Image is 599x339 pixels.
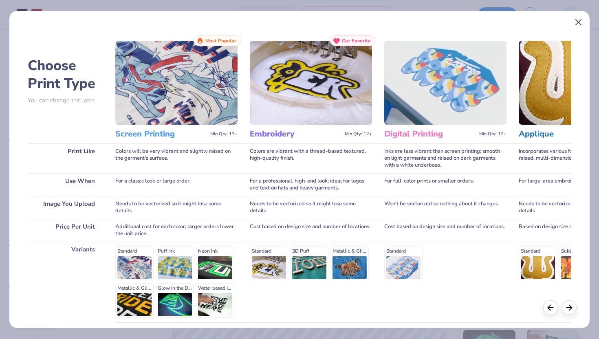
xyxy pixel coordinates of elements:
[342,38,371,44] span: Our Favorite
[250,219,372,242] div: Cost based on design size and number of locations.
[28,173,103,196] div: Use When
[28,97,103,104] p: You can change this later.
[384,143,507,173] div: Inks are less vibrant than screen printing; smooth on light garments and raised on dark garments ...
[205,38,236,44] span: Most Popular
[28,219,103,242] div: Price Per Unit
[250,41,372,125] img: Embroidery
[250,196,372,219] div: Needs to be vectorized so it might lose some details
[250,129,341,139] h3: Embroidery
[384,41,507,125] img: Digital Printing
[384,196,507,219] div: Won't be vectorized so nothing about it changes
[479,131,507,137] span: Min Qty: 12+
[384,219,507,242] div: Cost based on design size and number of locations.
[571,15,586,30] button: Close
[28,196,103,219] div: Image You Upload
[115,196,238,219] div: Needs to be vectorized so it might lose some details
[210,131,238,137] span: Min Qty: 12+
[115,143,238,173] div: Colors will be very vibrant and slightly raised on the garment's surface.
[345,131,372,137] span: Min Qty: 12+
[28,242,103,322] div: Variants
[115,173,238,196] div: For a classic look or large order.
[28,143,103,173] div: Print Like
[115,219,238,242] div: Additional cost for each color; larger orders lower the unit price.
[384,129,476,139] h3: Digital Printing
[115,129,207,139] h3: Screen Printing
[250,143,372,173] div: Colors are vibrant with a thread-based textured, high-quality finish.
[384,173,507,196] div: For full-color prints or smaller orders.
[115,41,238,125] img: Screen Printing
[28,57,103,92] h2: Choose Print Type
[250,173,372,196] div: For a professional, high-end look; ideal for logos and text on hats and heavy garments.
